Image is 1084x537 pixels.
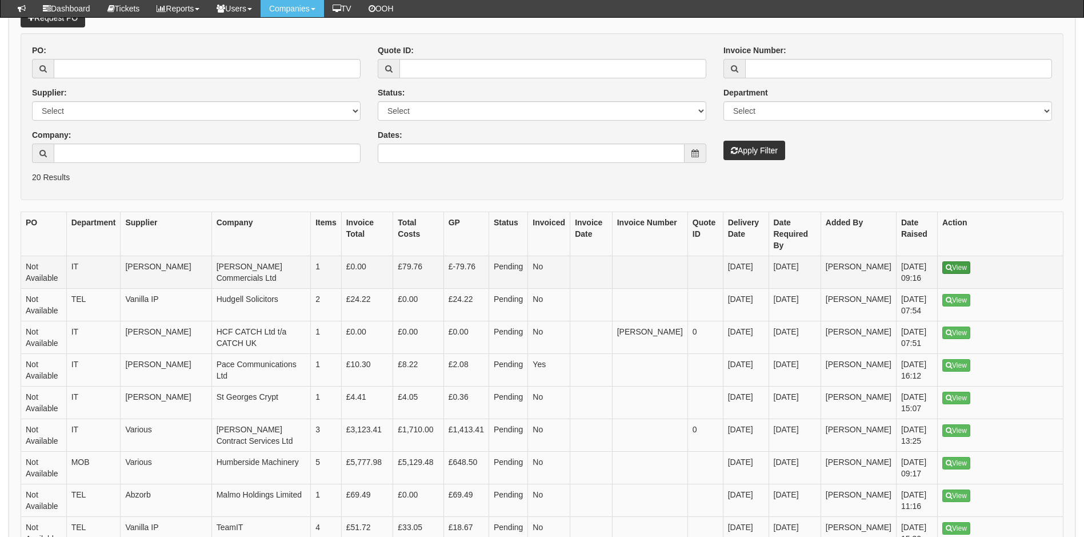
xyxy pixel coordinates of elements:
[121,256,211,289] td: [PERSON_NAME]
[896,484,937,517] td: [DATE] 11:16
[687,212,723,256] th: Quote ID
[443,387,489,419] td: £0.36
[443,256,489,289] td: £-79.76
[769,419,821,452] td: [DATE]
[21,289,67,321] td: Not Available
[821,387,896,419] td: [PERSON_NAME]
[32,172,1052,183] p: 20 Results
[66,419,121,452] td: IT
[723,87,768,98] label: Department
[443,289,489,321] td: £24.22
[32,45,46,56] label: PO:
[489,212,527,256] th: Status
[489,256,527,289] td: Pending
[443,484,489,517] td: £69.49
[723,321,769,354] td: [DATE]
[66,321,121,354] td: IT
[896,354,937,387] td: [DATE] 16:12
[121,419,211,452] td: Various
[769,321,821,354] td: [DATE]
[341,419,393,452] td: £3,123.41
[821,354,896,387] td: [PERSON_NAME]
[311,256,342,289] td: 1
[211,452,310,484] td: Humberside Machinery
[121,321,211,354] td: [PERSON_NAME]
[21,419,67,452] td: Not Available
[66,484,121,517] td: TEL
[211,484,310,517] td: Malmo Holdings Limited
[341,387,393,419] td: £4.41
[896,419,937,452] td: [DATE] 13:25
[66,212,121,256] th: Department
[443,452,489,484] td: £648.50
[687,419,723,452] td: 0
[821,321,896,354] td: [PERSON_NAME]
[21,452,67,484] td: Not Available
[66,256,121,289] td: IT
[570,212,613,256] th: Invoice Date
[32,129,71,141] label: Company:
[723,212,769,256] th: Delivery Date
[769,452,821,484] td: [DATE]
[311,289,342,321] td: 2
[211,212,310,256] th: Company
[489,321,527,354] td: Pending
[378,45,414,56] label: Quote ID:
[341,289,393,321] td: £24.22
[393,387,443,419] td: £4.05
[769,387,821,419] td: [DATE]
[942,327,970,339] a: View
[21,212,67,256] th: PO
[723,387,769,419] td: [DATE]
[769,212,821,256] th: Date Required By
[528,419,570,452] td: No
[489,419,527,452] td: Pending
[723,354,769,387] td: [DATE]
[769,256,821,289] td: [DATE]
[528,387,570,419] td: No
[723,419,769,452] td: [DATE]
[528,321,570,354] td: No
[821,484,896,517] td: [PERSON_NAME]
[341,452,393,484] td: £5,777.98
[821,256,896,289] td: [PERSON_NAME]
[723,256,769,289] td: [DATE]
[211,289,310,321] td: Hudgell Solicitors
[769,354,821,387] td: [DATE]
[393,452,443,484] td: £5,129.48
[211,321,310,354] td: HCF CATCH Ltd t/a CATCH UK
[21,354,67,387] td: Not Available
[211,354,310,387] td: Pace Communications Ltd
[66,354,121,387] td: IT
[723,289,769,321] td: [DATE]
[21,8,85,27] a: Request PO
[489,289,527,321] td: Pending
[896,212,937,256] th: Date Raised
[821,212,896,256] th: Added By
[393,419,443,452] td: £1,710.00
[341,354,393,387] td: £10.30
[821,452,896,484] td: [PERSON_NAME]
[528,289,570,321] td: No
[528,484,570,517] td: No
[311,419,342,452] td: 3
[528,256,570,289] td: No
[938,212,1063,256] th: Action
[489,387,527,419] td: Pending
[821,289,896,321] td: [PERSON_NAME]
[942,522,970,535] a: View
[121,354,211,387] td: [PERSON_NAME]
[393,256,443,289] td: £79.76
[121,212,211,256] th: Supplier
[723,452,769,484] td: [DATE]
[942,359,970,372] a: View
[528,212,570,256] th: Invoiced
[942,294,970,307] a: View
[489,354,527,387] td: Pending
[21,256,67,289] td: Not Available
[378,129,402,141] label: Dates:
[942,261,970,274] a: View
[896,387,937,419] td: [DATE] 15:07
[393,212,443,256] th: Total Costs
[66,289,121,321] td: TEL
